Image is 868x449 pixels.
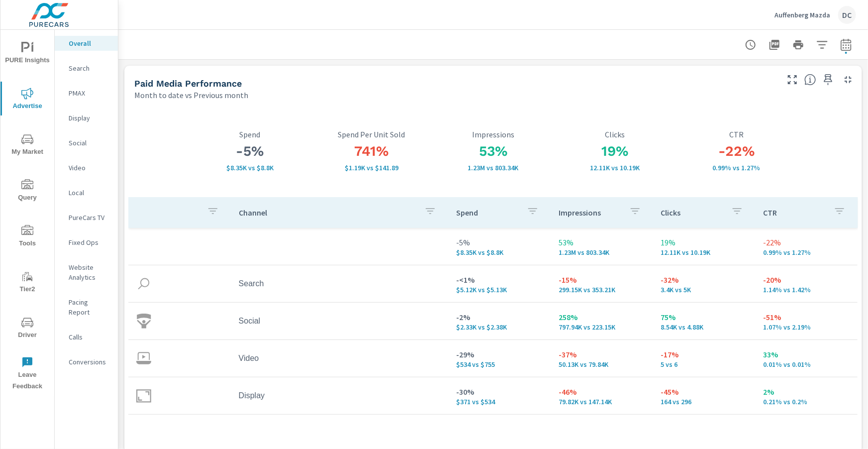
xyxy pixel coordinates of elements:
[559,236,645,248] p: 53%
[661,360,748,368] p: 5 vs 6
[69,297,110,317] p: Pacing Report
[3,356,51,392] span: Leave Feedback
[311,164,433,172] p: $1,193.40 vs $141.89
[559,348,645,360] p: -37%
[55,235,118,250] div: Fixed Ops
[3,317,51,341] span: Driver
[765,35,784,55] button: "Export Report to PDF"
[55,295,118,320] div: Pacing Report
[554,164,676,172] p: 12,105 vs 10,186
[231,309,448,334] td: Social
[836,35,856,55] button: Select Date Range
[456,360,543,368] p: $534 vs $755
[3,179,51,204] span: Query
[661,208,724,218] p: Clicks
[456,348,543,360] p: -29%
[661,398,748,406] p: 164 vs 296
[69,237,110,247] p: Fixed Ops
[559,248,645,256] p: 1,227,031 vs 803,342
[675,164,797,172] p: 0.99% vs 1.27%
[456,323,543,331] p: $2,331 vs $2,382
[3,271,51,295] span: Tier2
[784,72,800,88] button: Make Fullscreen
[456,236,543,248] p: -5%
[55,354,118,369] div: Conversions
[189,143,311,160] h3: -5%
[432,164,554,172] p: 1,227,031 vs 803,342
[69,357,110,367] p: Conversions
[661,323,748,331] p: 8,540 vs 4,883
[55,111,118,125] div: Display
[456,208,519,218] p: Spend
[239,208,416,218] p: Channel
[774,10,830,19] p: Auffenberg Mazda
[55,160,118,175] div: Video
[69,138,110,148] p: Social
[231,271,448,296] td: Search
[69,38,110,48] p: Overall
[675,143,797,160] h3: -22%
[3,88,51,112] span: Advertise
[55,36,118,51] div: Overall
[55,210,118,225] div: PureCars TV
[661,274,748,286] p: -32%
[3,225,51,249] span: Tools
[69,88,110,98] p: PMAX
[559,386,645,398] p: -46%
[311,130,433,139] p: Spend Per Unit Sold
[840,72,856,88] button: Minimize Widget
[763,236,850,248] p: -22%
[675,130,797,139] p: CTR
[559,208,621,218] p: Impressions
[812,35,832,55] button: Apply Filters
[838,6,856,24] div: DC
[136,388,151,403] img: icon-display.svg
[136,351,151,366] img: icon-video.svg
[432,130,554,139] p: Impressions
[763,208,826,218] p: CTR
[559,323,645,331] p: 797,937 vs 223,151
[134,78,242,89] h5: Paid Media Performance
[456,286,543,294] p: $5,118 vs $5,127
[456,274,543,286] p: -<1%
[311,143,433,160] h3: 741%
[763,323,850,331] p: 1.07% vs 2.19%
[661,248,748,256] p: 12,105 vs 10,186
[763,348,850,360] p: 33%
[661,348,748,360] p: -17%
[134,89,248,101] p: Month to date vs Previous month
[554,130,676,139] p: Clicks
[55,185,118,200] div: Local
[456,386,543,398] p: -30%
[3,133,51,158] span: My Market
[69,262,110,282] p: Website Analytics
[554,143,676,160] h3: 19%
[559,398,645,406] p: 79,815 vs 147,142
[55,330,118,344] div: Calls
[136,276,151,291] img: icon-search.svg
[231,346,448,371] td: Video
[69,213,110,223] p: PureCars TV
[3,42,51,66] span: PURE Insights
[189,130,311,139] p: Spend
[55,86,118,101] div: PMAX
[55,135,118,150] div: Social
[456,248,543,256] p: $8,354 vs $8,797
[456,311,543,323] p: -2%
[559,286,645,294] p: 299,151 vs 353,205
[661,236,748,248] p: 19%
[763,248,850,256] p: 0.99% vs 1.27%
[820,72,836,88] span: Save this to your personalized report
[661,286,748,294] p: 3,396 vs 5,001
[559,360,645,368] p: 50,128 vs 79,844
[456,398,543,406] p: $371 vs $534
[804,74,816,86] span: Understand performance metrics over the selected time range.
[136,314,151,329] img: icon-social.svg
[55,61,118,76] div: Search
[0,30,54,396] div: nav menu
[559,311,645,323] p: 258%
[763,311,850,323] p: -51%
[69,188,110,198] p: Local
[231,383,448,408] td: Display
[763,398,850,406] p: 0.21% vs 0.2%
